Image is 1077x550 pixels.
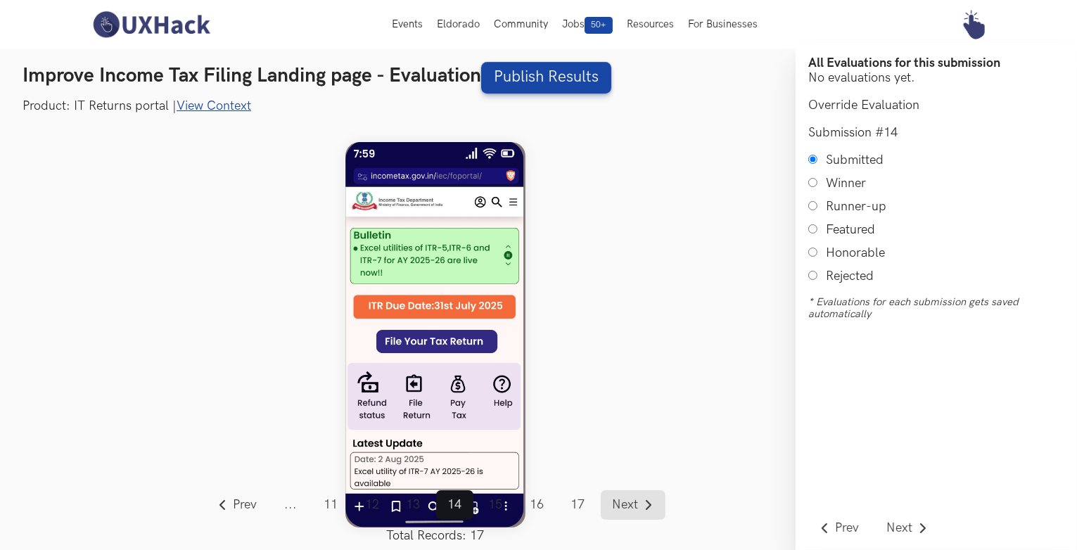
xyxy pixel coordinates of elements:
label: Featured [826,222,875,237]
a: Page 13 [395,490,432,520]
label: Rejected [826,269,874,283]
p: No evaluations yet. [808,70,1064,85]
img: Submission Image [345,142,525,527]
label: * Evaluations for each submission gets saved automatically [808,296,1064,320]
nav: Pagination [206,490,665,543]
span: Next [612,499,638,511]
span: Prev [835,522,859,535]
label: Runner-up [826,199,886,214]
label: Submitted [826,153,884,167]
h6: Submission #14 [808,125,1064,140]
a: Publish Results [481,62,611,94]
a: Go to previous page [206,490,269,520]
a: View Context [177,98,251,113]
a: Page 17 [559,490,597,520]
span: ... [273,490,309,520]
a: Page 15 [477,490,514,520]
h3: Improve Income Tax Filing Landing page - Evaluation [23,62,1054,94]
a: Page 16 [518,490,556,520]
a: Page 11 [312,490,350,520]
span: Next [886,522,912,535]
img: Your profile pic [959,10,988,39]
a: Page 14 [436,490,473,520]
h6: Override Evaluation [808,98,1064,113]
p: Product: IT Returns portal | [23,97,1054,115]
label: Winner [826,176,866,191]
a: Go to next submission [875,513,940,543]
nav: Drawer Pagination [808,513,939,543]
label: Total Records: 17 [206,528,665,543]
span: 50+ [585,17,613,34]
a: Go to previous submission [808,513,871,543]
label: All Evaluations for this submission [808,56,1000,70]
label: Honorable [826,245,885,260]
a: Page 12 [354,490,391,520]
a: Go to next page [601,490,665,520]
span: Prev [233,499,257,511]
img: UXHack-logo.png [89,10,214,39]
